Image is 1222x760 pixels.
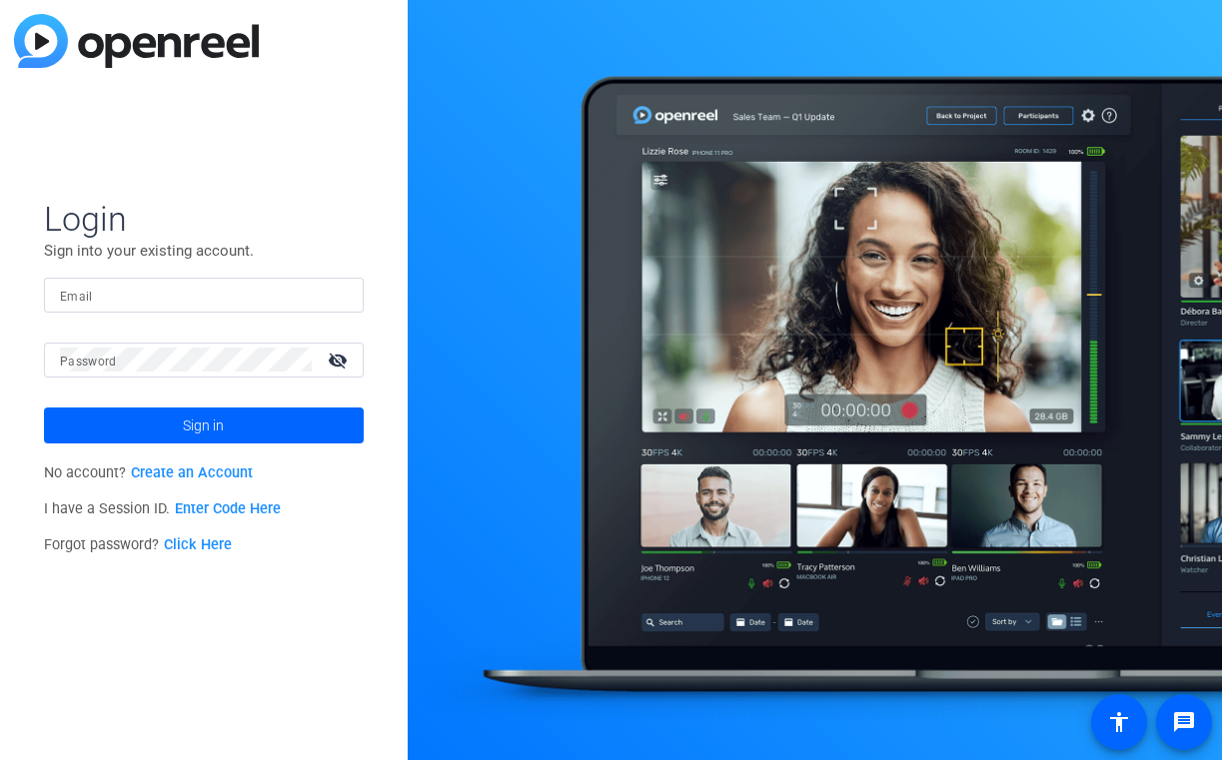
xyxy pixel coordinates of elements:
[164,536,232,553] a: Click Here
[131,464,253,481] a: Create an Account
[60,290,93,304] mat-label: Email
[316,346,364,375] mat-icon: visibility_off
[44,500,281,517] span: I have a Session ID.
[60,283,348,307] input: Enter Email Address
[183,400,224,450] span: Sign in
[44,240,364,262] p: Sign into your existing account.
[1107,710,1131,734] mat-icon: accessibility
[60,355,117,369] mat-label: Password
[44,407,364,443] button: Sign in
[44,464,253,481] span: No account?
[1172,710,1196,734] mat-icon: message
[44,198,364,240] span: Login
[44,536,232,553] span: Forgot password?
[14,14,259,68] img: blue-gradient.svg
[175,500,281,517] a: Enter Code Here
